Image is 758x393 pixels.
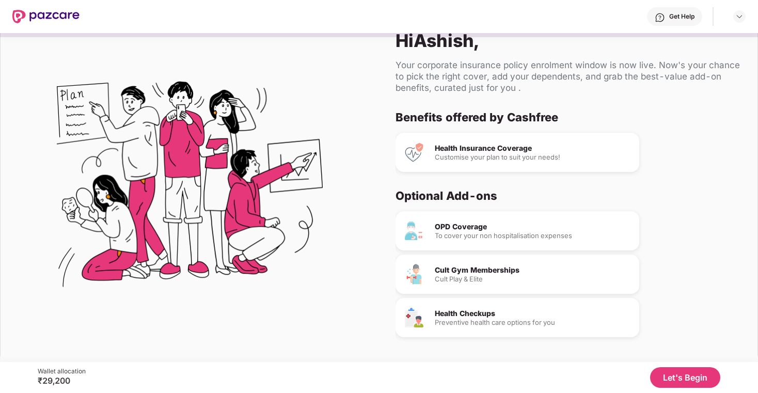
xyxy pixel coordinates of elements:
[735,12,744,21] img: svg+xml;base64,PHN2ZyBpZD0iRHJvcGRvd24tMzJ4MzIiIHhtbG5zPSJodHRwOi8vd3d3LnczLm9yZy8yMDAwL3N2ZyIgd2...
[57,55,323,321] img: Flex Benefits Illustration
[404,307,424,328] img: Health Checkups
[396,110,733,124] div: Benefits offered by Cashfree
[435,266,631,274] div: Cult Gym Memberships
[404,264,424,285] img: Cult Gym Memberships
[435,276,631,282] div: Cult Play & Elite
[396,188,733,203] div: Optional Add-ons
[396,59,741,93] div: Your corporate insurance policy enrolment window is now live. Now's your chance to pick the right...
[650,367,720,388] button: Let's Begin
[435,154,631,161] div: Customise your plan to suit your needs!
[669,12,694,21] div: Get Help
[435,223,631,230] div: OPD Coverage
[404,221,424,241] img: OPD Coverage
[435,232,631,239] div: To cover your non hospitalisation expenses
[38,375,86,386] div: ₹29,200
[435,310,631,317] div: Health Checkups
[38,367,86,375] div: Wallet allocation
[12,10,80,23] img: New Pazcare Logo
[435,319,631,326] div: Preventive health care options for you
[396,30,741,51] div: Hi Ashish ,
[435,145,631,152] div: Health Insurance Coverage
[655,12,665,23] img: svg+xml;base64,PHN2ZyBpZD0iSGVscC0zMngzMiIgeG1sbnM9Imh0dHA6Ly93d3cudzMub3JnLzIwMDAvc3ZnIiB3aWR0aD...
[404,142,424,163] img: Health Insurance Coverage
